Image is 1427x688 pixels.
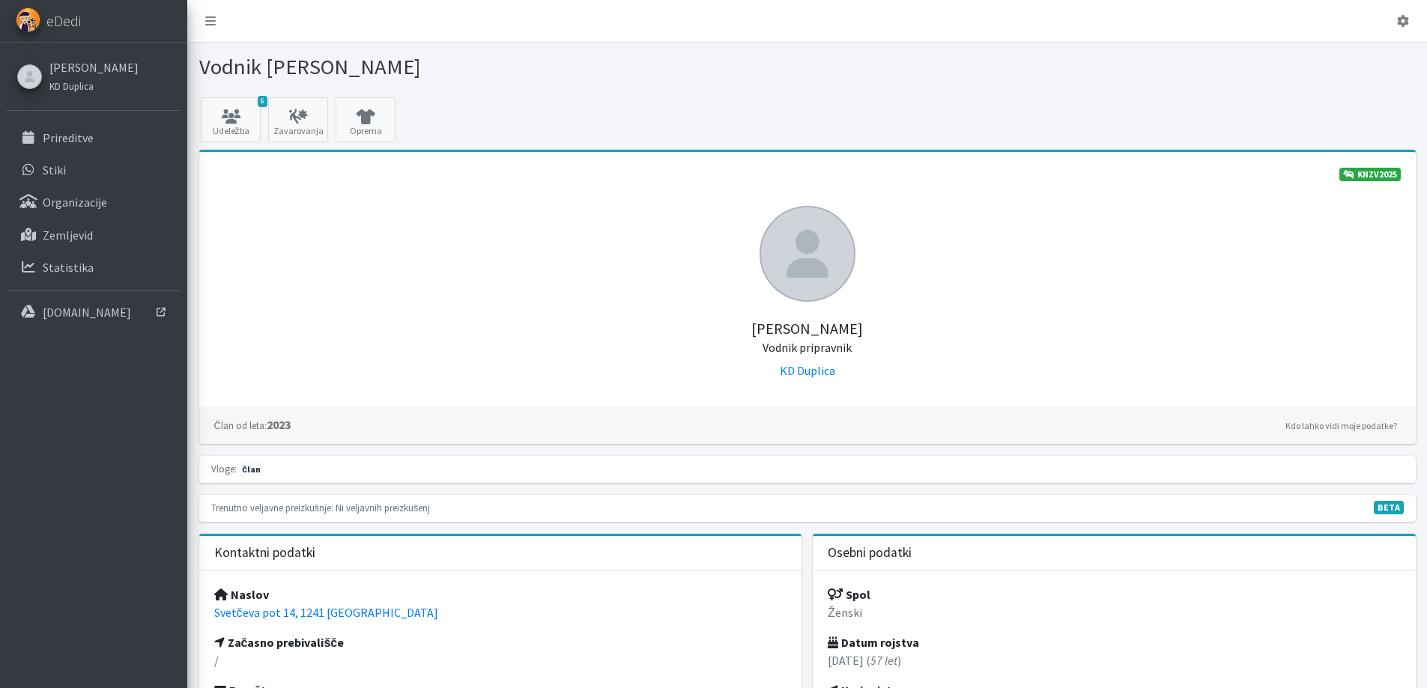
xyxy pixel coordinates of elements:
p: [DOMAIN_NAME] [43,305,131,320]
em: 57 let [870,653,897,668]
h5: [PERSON_NAME] [214,302,1401,356]
small: KD Duplica [49,80,94,92]
a: 6 Udeležba [201,97,261,142]
a: Stiki [6,155,181,185]
strong: 2023 [214,417,291,432]
a: [PERSON_NAME] [49,58,139,76]
a: KD Duplica [780,363,835,378]
small: Trenutno veljavne preizkušnje: [211,502,333,514]
strong: Naslov [214,587,269,602]
span: V fazi razvoja [1374,501,1404,514]
a: [DOMAIN_NAME] [6,297,181,327]
h3: Osebni podatki [828,545,912,561]
a: Organizacije [6,187,181,217]
p: Organizacije [43,195,107,210]
a: Zavarovanja [268,97,328,142]
small: Vloge: [211,463,237,475]
a: Kdo lahko vidi moje podatke? [1282,417,1401,435]
h1: Vodnik [PERSON_NAME] [199,54,802,80]
span: član [239,463,264,476]
p: Statistika [43,260,94,275]
a: Zemljevid [6,220,181,250]
a: KD Duplica [49,76,139,94]
a: Svetčeva pot 14, 1241 [GEOGRAPHIC_DATA] [214,605,438,620]
small: Vodnik pripravnik [763,340,852,355]
strong: Začasno prebivališče [214,635,345,650]
small: Član od leta: [214,419,267,431]
strong: Datum rojstva [828,635,919,650]
img: eDedi [16,7,40,32]
p: Zemljevid [43,228,93,243]
small: Ni veljavnih preizkušenj [336,502,430,514]
a: Prireditve [6,123,181,153]
a: KNZV2025 [1339,168,1401,181]
a: Statistika [6,252,181,282]
p: [DATE] ( ) [828,651,1401,669]
p: Ženski [828,603,1401,621]
p: Stiki [43,162,66,177]
strong: Spol [828,587,870,602]
span: 6 [258,96,267,107]
h3: Kontaktni podatki [214,545,315,561]
p: Prireditve [43,130,94,145]
p: / [214,651,787,669]
span: eDedi [46,10,81,32]
a: Oprema [336,97,396,142]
